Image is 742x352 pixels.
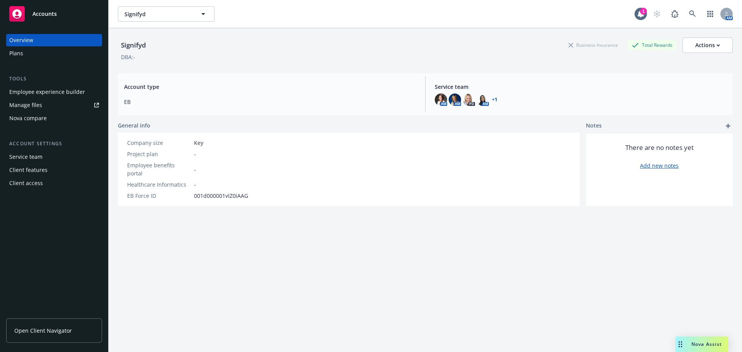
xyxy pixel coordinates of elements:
[194,139,203,147] span: Key
[194,150,196,158] span: -
[625,143,694,152] span: There are no notes yet
[9,177,43,189] div: Client access
[667,6,682,22] a: Report a Bug
[435,94,447,106] img: photo
[118,6,214,22] button: Signifyd
[121,53,135,61] div: DBA: -
[118,40,149,50] div: Signifyd
[194,192,248,200] span: 001d000001vIZ0iAAG
[477,94,489,106] img: photo
[9,112,47,124] div: Nova compare
[6,140,102,148] div: Account settings
[463,94,475,106] img: photo
[9,164,48,176] div: Client features
[6,99,102,111] a: Manage files
[9,86,85,98] div: Employee experience builder
[586,121,602,131] span: Notes
[649,6,665,22] a: Start snowing
[6,112,102,124] a: Nova compare
[6,164,102,176] a: Client features
[676,337,685,352] div: Drag to move
[6,86,102,98] a: Employee experience builder
[194,180,196,189] span: -
[6,34,102,46] a: Overview
[676,337,728,352] button: Nova Assist
[6,177,102,189] a: Client access
[6,151,102,163] a: Service team
[6,3,102,25] a: Accounts
[9,34,33,46] div: Overview
[628,40,676,50] div: Total Rewards
[9,99,42,111] div: Manage files
[127,161,191,177] div: Employee benefits portal
[691,341,722,347] span: Nova Assist
[640,8,647,15] div: 1
[723,121,733,131] a: add
[682,37,733,53] button: Actions
[435,83,727,91] span: Service team
[127,139,191,147] div: Company size
[194,165,196,173] span: -
[124,10,191,18] span: Signifyd
[127,192,191,200] div: EB Force ID
[695,38,720,53] div: Actions
[127,150,191,158] div: Project plan
[9,47,23,60] div: Plans
[118,121,150,129] span: General info
[124,83,416,91] span: Account type
[14,326,72,335] span: Open Client Navigator
[449,94,461,106] img: photo
[9,151,43,163] div: Service team
[6,47,102,60] a: Plans
[492,97,497,102] a: +1
[685,6,700,22] a: Search
[565,40,622,50] div: Business Insurance
[703,6,718,22] a: Switch app
[6,75,102,83] div: Tools
[124,98,416,106] span: EB
[640,162,679,170] a: Add new notes
[32,11,57,17] span: Accounts
[127,180,191,189] div: Healthcare Informatics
